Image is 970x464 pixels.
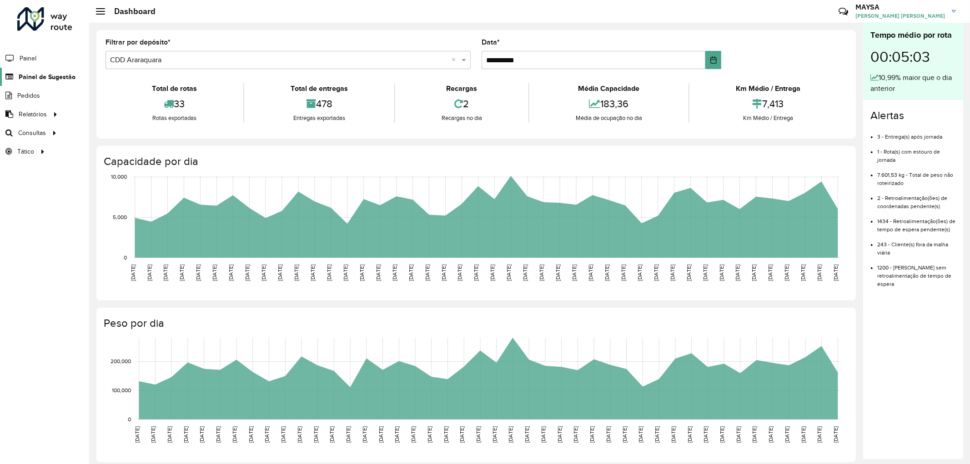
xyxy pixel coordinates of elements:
[506,264,512,281] text: [DATE]
[532,83,686,94] div: Média Capacidade
[195,264,201,281] text: [DATE]
[800,264,806,281] text: [DATE]
[261,264,266,281] text: [DATE]
[735,264,741,281] text: [DATE]
[293,264,299,281] text: [DATE]
[108,94,241,114] div: 33
[702,264,708,281] text: [DATE]
[877,141,956,164] li: 1 - Rota(s) com estouro de jornada
[108,114,241,123] div: Rotas exportadas
[540,426,546,443] text: [DATE]
[264,426,270,443] text: [DATE]
[705,51,721,69] button: Choose Date
[459,426,465,443] text: [DATE]
[817,426,823,443] text: [DATE]
[555,264,561,281] text: [DATE]
[703,426,709,443] text: [DATE]
[410,426,416,443] text: [DATE]
[877,187,956,210] li: 2 - Retroalimentação(ões) de coordenadas pendente(s)
[719,264,724,281] text: [DATE]
[571,264,577,281] text: [DATE]
[408,264,414,281] text: [DATE]
[654,426,660,443] text: [DATE]
[833,426,839,443] text: [DATE]
[104,155,847,168] h4: Capacidade por dia
[313,426,319,443] text: [DATE]
[800,426,806,443] text: [DATE]
[111,174,127,180] text: 10,000
[877,164,956,187] li: 7.601,53 kg - Total de peso não roteirizado
[146,264,152,281] text: [DATE]
[834,2,853,21] a: Contato Rápido
[489,264,495,281] text: [DATE]
[392,264,397,281] text: [DATE]
[524,426,530,443] text: [DATE]
[735,426,741,443] text: [DATE]
[457,264,463,281] text: [DATE]
[441,264,447,281] text: [DATE]
[532,114,686,123] div: Média de ocupação no dia
[18,128,46,138] span: Consultas
[427,426,432,443] text: [DATE]
[277,264,283,281] text: [DATE]
[134,426,140,443] text: [DATE]
[329,426,335,443] text: [DATE]
[784,264,790,281] text: [DATE]
[508,426,514,443] text: [DATE]
[475,426,481,443] text: [DATE]
[492,426,498,443] text: [DATE]
[394,426,400,443] text: [DATE]
[179,264,185,281] text: [DATE]
[877,234,956,257] li: 243 - Cliente(s) fora da malha viária
[620,264,626,281] text: [DATE]
[342,264,348,281] text: [DATE]
[231,426,237,443] text: [DATE]
[113,214,127,220] text: 5,000
[522,264,528,281] text: [DATE]
[870,41,956,72] div: 00:05:03
[215,426,221,443] text: [DATE]
[538,264,544,281] text: [DATE]
[378,426,384,443] text: [DATE]
[877,257,956,288] li: 1200 - [PERSON_NAME] sem retroalimentação de tempo de espera
[183,426,189,443] text: [DATE]
[359,264,365,281] text: [DATE]
[719,426,725,443] text: [DATE]
[108,83,241,94] div: Total de rotas
[166,426,172,443] text: [DATE]
[397,83,526,94] div: Recargas
[128,416,131,422] text: 0
[280,426,286,443] text: [DATE]
[687,426,693,443] text: [DATE]
[692,114,844,123] div: Km Médio / Entrega
[452,55,459,65] span: Clear all
[692,94,844,114] div: 7,413
[784,426,790,443] text: [DATE]
[637,264,643,281] text: [DATE]
[124,254,127,260] text: 0
[19,110,47,119] span: Relatórios
[669,264,675,281] text: [DATE]
[17,91,40,100] span: Pedidos
[605,426,611,443] text: [DATE]
[105,6,156,16] h2: Dashboard
[482,37,500,48] label: Data
[443,426,449,443] text: [DATE]
[557,426,563,443] text: [DATE]
[211,264,217,281] text: [DATE]
[686,264,692,281] text: [DATE]
[855,3,945,11] h3: MAYSA
[833,264,839,281] text: [DATE]
[345,426,351,443] text: [DATE]
[622,426,628,443] text: [DATE]
[228,264,234,281] text: [DATE]
[397,94,526,114] div: 2
[692,83,844,94] div: Km Médio / Entrega
[752,426,758,443] text: [DATE]
[870,29,956,41] div: Tempo médio por rota
[473,264,479,281] text: [DATE]
[297,426,302,443] text: [DATE]
[106,37,171,48] label: Filtrar por depósito
[326,264,332,281] text: [DATE]
[877,210,956,234] li: 1434 - Retroalimentação(ões) de tempo de espera pendente(s)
